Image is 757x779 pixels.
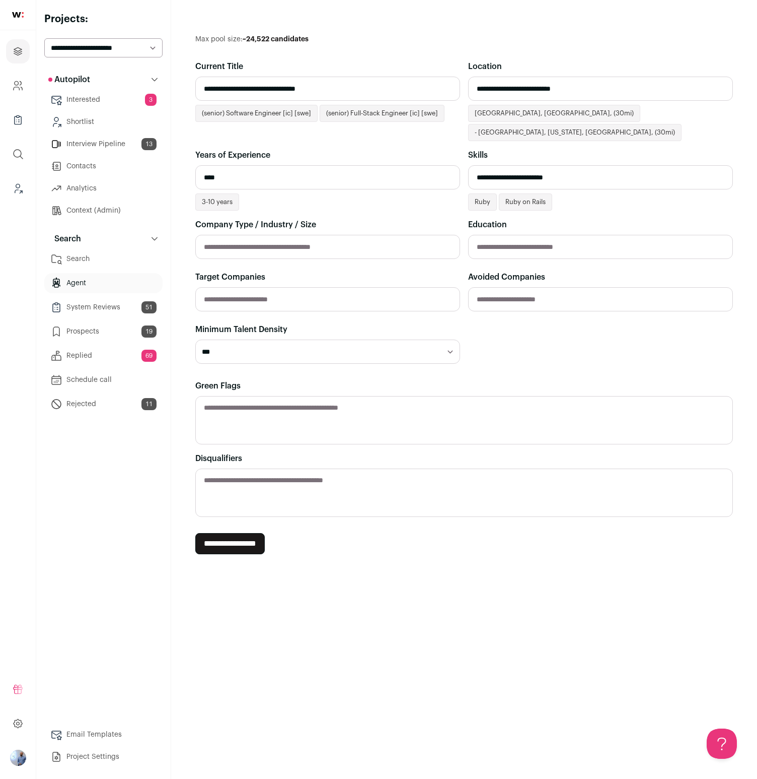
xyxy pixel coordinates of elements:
a: Shortlist [44,112,163,132]
label: Disqualifiers [195,452,242,465]
a: Company and ATS Settings [6,74,30,98]
label: Years of Experience [195,149,270,161]
label: Skills [468,149,488,161]
a: Company Lists [6,108,30,132]
a: Agent [44,273,163,293]
span: 11 [141,398,157,410]
h2: Projects: [44,12,163,26]
span: 51 [141,301,157,313]
label: Green Flags [195,380,241,392]
a: Replied69 [44,346,163,366]
span: Ruby [468,193,497,211]
a: Analytics [44,178,163,199]
a: Prospects19 [44,321,163,342]
span: - [GEOGRAPHIC_DATA], [US_STATE], [GEOGRAPHIC_DATA], (30mi) [468,124,682,141]
span: Ruby on Rails [499,193,552,211]
a: Schedule call [44,370,163,390]
a: Leads (Backoffice) [6,176,30,201]
img: 97332-medium_jpg [10,750,26,766]
img: wellfound-shorthand-0d5821cbd27db2630d0214b213865d53afaa358527fdda9d0ea32b1df1b89c2c.svg [12,12,24,18]
span: (senior) Software Engineer [ic] [swe] [195,105,318,122]
span: 69 [141,350,157,362]
label: Company Type / Industry / Size [195,219,316,231]
span: [GEOGRAPHIC_DATA], [GEOGRAPHIC_DATA], (30mi) [468,105,640,122]
label: Avoided Companies [468,271,545,283]
a: Projects [6,39,30,63]
span: (senior) Full-Stack Engineer [ic] [swe] [320,105,444,122]
button: Open dropdown [10,750,26,766]
p: Autopilot [48,74,90,86]
a: Interested3 [44,90,163,110]
label: Target Companies [195,271,265,283]
a: Search [44,249,163,269]
iframe: Help Scout Beacon - Open [707,729,737,759]
span: 3-10 years [195,193,239,211]
button: Search [44,229,163,249]
a: Contacts [44,156,163,176]
a: Rejected11 [44,394,163,414]
div: Max pool size: [195,34,309,44]
a: Project Settings [44,747,163,767]
span: 19 [141,326,157,338]
a: Context (Admin) [44,201,163,221]
a: System Reviews51 [44,297,163,317]
label: Location [468,60,502,73]
button: Autopilot [44,70,163,90]
span: 13 [141,138,157,150]
span: ~24,522 candidates [243,36,309,43]
label: Education [468,219,507,231]
label: Current Title [195,60,243,73]
a: Email Templates [44,725,163,745]
span: 3 [145,94,157,106]
label: Minimum Talent Density [195,323,287,336]
a: Interview Pipeline13 [44,134,163,154]
p: Search [48,233,81,245]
